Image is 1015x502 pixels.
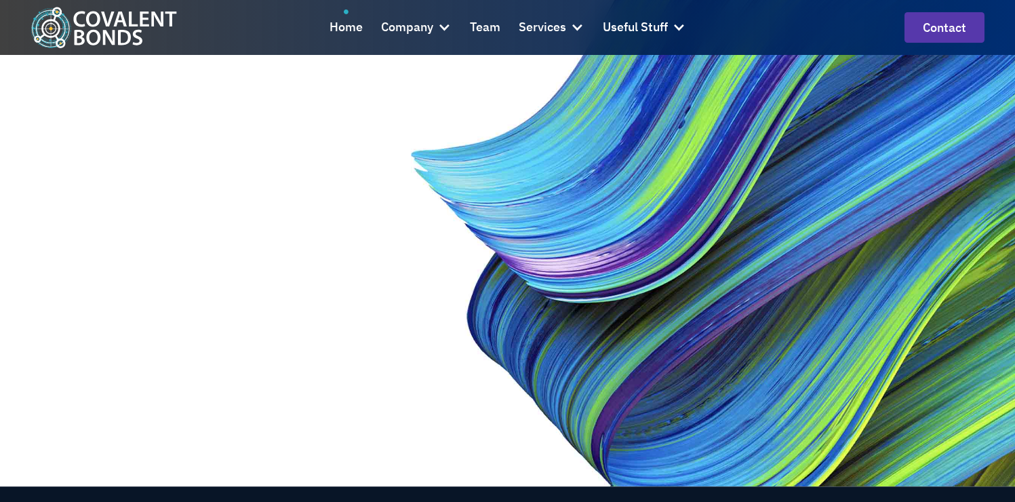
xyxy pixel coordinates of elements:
[470,9,500,46] a: Team
[603,9,686,46] div: Useful Stuff
[519,18,566,37] div: Services
[381,9,452,46] div: Company
[808,355,1015,502] iframe: Chat Widget
[904,12,984,43] a: contact
[330,9,363,46] a: Home
[603,18,668,37] div: Useful Stuff
[470,18,500,37] div: Team
[519,9,584,46] div: Services
[31,7,177,48] a: home
[31,7,177,48] img: Covalent Bonds White / Teal Logo
[381,18,433,37] div: Company
[330,18,363,37] div: Home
